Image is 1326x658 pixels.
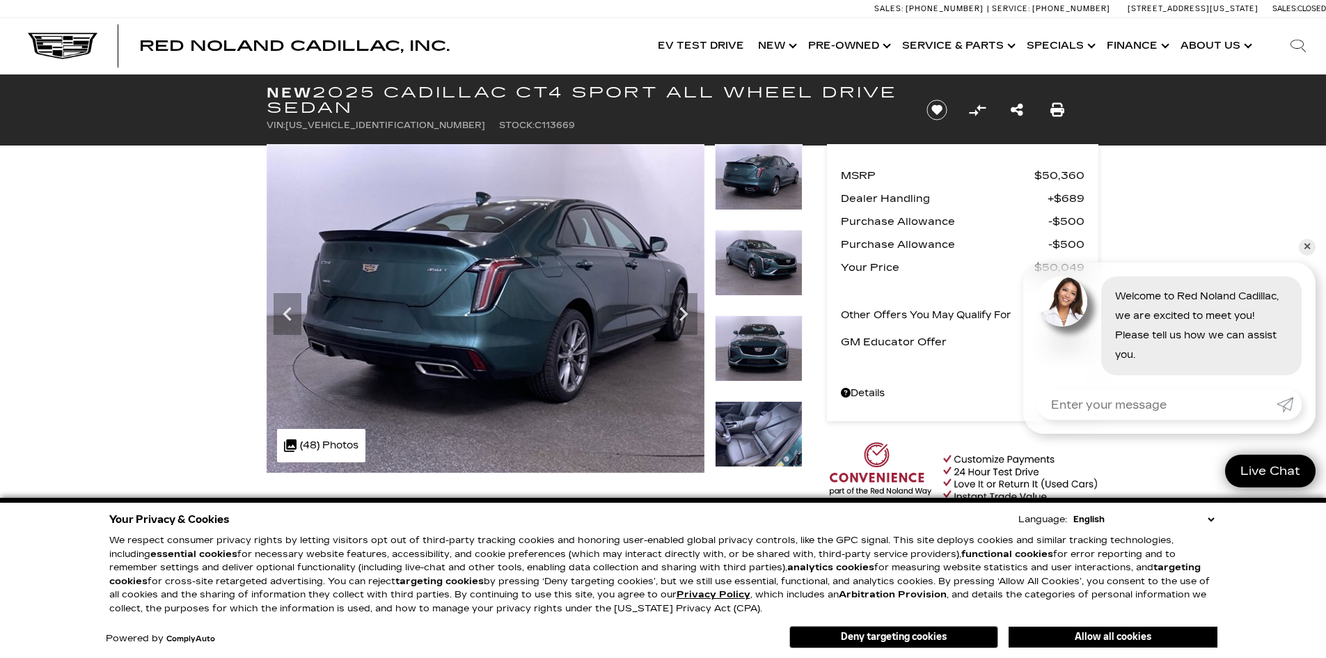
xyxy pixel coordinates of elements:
span: Sales: [874,4,903,13]
a: Service & Parts [895,18,1020,74]
strong: analytics cookies [787,562,874,573]
div: Welcome to Red Noland Cadillac, we are excited to meet you! Please tell us how we can assist you. [1101,276,1302,375]
p: We respect consumer privacy rights by letting visitors opt out of third-party tracking cookies an... [109,534,1217,616]
a: Finance [1100,18,1174,74]
u: Privacy Policy [677,589,750,600]
a: Pre-Owned [801,18,895,74]
a: Service: [PHONE_NUMBER] [987,5,1114,13]
div: Next [670,293,697,335]
a: New [751,18,801,74]
span: Purchase Allowance [841,212,1048,231]
span: VIN: [267,120,285,130]
span: $50,360 [1034,166,1084,185]
a: Share this New 2025 Cadillac CT4 Sport All Wheel Drive Sedan [1011,100,1023,120]
div: (48) Photos [277,429,365,462]
span: [PHONE_NUMBER] [1032,4,1110,13]
div: Search [1270,18,1326,74]
a: GM Educator Offer $500 [841,332,1084,352]
a: Purchase Allowance $500 [841,235,1084,254]
button: Compare Vehicle [967,100,988,120]
a: EV Test Drive [651,18,751,74]
span: Purchase Allowance [841,235,1048,254]
div: Previous [274,293,301,335]
span: [US_VEHICLE_IDENTIFICATION_NUMBER] [285,120,485,130]
span: Your Price [841,258,1034,277]
a: About Us [1174,18,1256,74]
span: Sales: [1272,4,1297,13]
img: Agent profile photo [1037,276,1087,327]
a: Sales: [PHONE_NUMBER] [874,5,987,13]
strong: essential cookies [150,549,237,560]
div: Powered by [106,634,215,643]
h1: 2025 Cadillac CT4 Sport All Wheel Drive Sedan [267,85,903,116]
span: Service: [992,4,1030,13]
a: Details [841,384,1084,403]
span: MSRP [841,166,1034,185]
strong: functional cookies [961,549,1053,560]
strong: targeting cookies [395,576,484,587]
span: Stock: [499,120,535,130]
span: $689 [1048,189,1084,208]
span: $500 [1048,212,1084,231]
span: Closed [1297,4,1326,13]
span: Dealer Handling [841,189,1048,208]
span: [PHONE_NUMBER] [906,4,984,13]
span: $50,049 [1034,258,1084,277]
a: Red Noland Cadillac, Inc. [139,39,450,53]
img: New 2025 Typhoon Metallic Cadillac Sport image 15 [715,315,803,382]
strong: Arbitration Provision [839,589,947,600]
span: Your Privacy & Cookies [109,510,230,529]
a: Dealer Handling $689 [841,189,1084,208]
strong: targeting cookies [109,562,1201,587]
a: MSRP $50,360 [841,166,1084,185]
span: GM Educator Offer [841,332,1052,352]
a: Submit [1277,389,1302,420]
button: Save vehicle [922,99,952,121]
span: Live Chat [1233,463,1307,479]
img: New 2025 Typhoon Metallic Cadillac Sport image 14 [715,230,803,296]
p: Other Offers You May Qualify For [841,306,1011,325]
img: New 2025 Typhoon Metallic Cadillac Sport image 13 [715,144,803,210]
span: Red Noland Cadillac, Inc. [139,38,450,54]
a: [STREET_ADDRESS][US_STATE] [1128,4,1258,13]
img: Cadillac Dark Logo with Cadillac White Text [28,33,97,59]
input: Enter your message [1037,389,1277,420]
a: Print this New 2025 Cadillac CT4 Sport All Wheel Drive Sedan [1050,100,1064,120]
span: C113669 [535,120,575,130]
select: Language Select [1070,512,1217,526]
a: Purchase Allowance $500 [841,212,1084,231]
a: Specials [1020,18,1100,74]
button: Allow all cookies [1009,627,1217,648]
span: $500 [1048,235,1084,254]
img: New 2025 Typhoon Metallic Cadillac Sport image 16 [715,401,803,467]
a: Live Chat [1225,455,1316,487]
img: New 2025 Typhoon Metallic Cadillac Sport image 13 [267,144,704,473]
a: ComplyAuto [166,635,215,643]
div: Language: [1018,515,1067,524]
a: Your Price $50,049 [841,258,1084,277]
button: Deny targeting cookies [789,626,998,648]
strong: New [267,84,313,101]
